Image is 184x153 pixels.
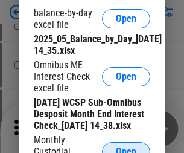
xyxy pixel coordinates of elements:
span: Open [116,14,136,24]
div: 2025_05_Balance_by_Day_[DATE] 14_35.xlsx [34,33,150,56]
span: Open [116,72,136,82]
div: [DATE] WCSP Sub-Omnibus Desposit Month End Interest Check_[DATE] 14_38.xlsx [34,97,150,131]
button: Open [102,9,150,28]
div: Omnibus ME Interest Check excel file [34,59,102,94]
div: balance-by-day excel file [34,7,102,30]
button: Open [102,67,150,86]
